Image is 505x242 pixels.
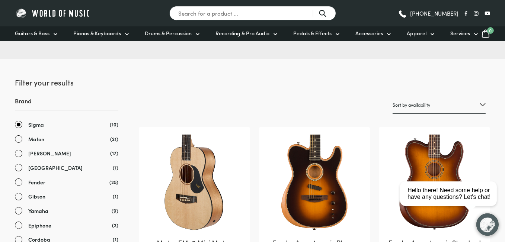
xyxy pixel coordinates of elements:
span: (21) [110,135,118,143]
span: (2) [112,221,118,229]
span: Pianos & Keyboards [73,29,121,37]
a: Sigma [15,120,118,129]
a: [GEOGRAPHIC_DATA] [15,164,118,172]
select: Shop order [393,96,486,114]
img: World of Music [15,7,91,19]
a: Fender [15,178,118,187]
span: Gibson [28,192,45,201]
span: (25) [109,178,118,186]
input: Search for a product ... [169,6,336,20]
a: Epiphone [15,221,118,230]
img: Fender Acoustasonic Player Telecaster Shadow Burst Front [266,135,363,231]
span: Guitars & Bass [15,29,49,37]
span: 0 [487,27,494,34]
span: Recording & Pro Audio [215,29,269,37]
span: Maton [28,135,44,143]
img: Maton EM-6 Mini Maton Acoustic/Electric Guitar [146,135,243,231]
span: Drums & Percussion [145,29,192,37]
span: Apparel [407,29,426,37]
span: [PERSON_NAME] [28,149,71,158]
a: [PERSON_NAME] [15,149,118,158]
span: [GEOGRAPHIC_DATA] [28,164,83,172]
span: (1) [113,192,118,200]
span: [PHONE_NUMBER] [410,10,458,16]
span: Accessories [355,29,383,37]
a: Gibson [15,192,118,201]
span: (9) [112,207,118,214]
span: Services [450,29,470,37]
span: (1) [113,164,118,171]
span: Sigma [28,120,44,129]
a: [PHONE_NUMBER] [398,8,458,19]
span: Epiphone [28,221,51,230]
h3: Brand [15,97,118,111]
span: Yamaha [28,207,48,215]
span: (10) [110,120,118,128]
a: Yamaha [15,207,118,215]
iframe: Chat with our support team [397,160,505,242]
img: Fender Acoustasonic Standard Telecaster Honey Burst body view [386,135,483,231]
span: (17) [110,149,118,157]
span: Fender [28,178,45,187]
span: Pedals & Effects [293,29,332,37]
a: Maton [15,135,118,143]
h2: Filter your results [15,77,118,87]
